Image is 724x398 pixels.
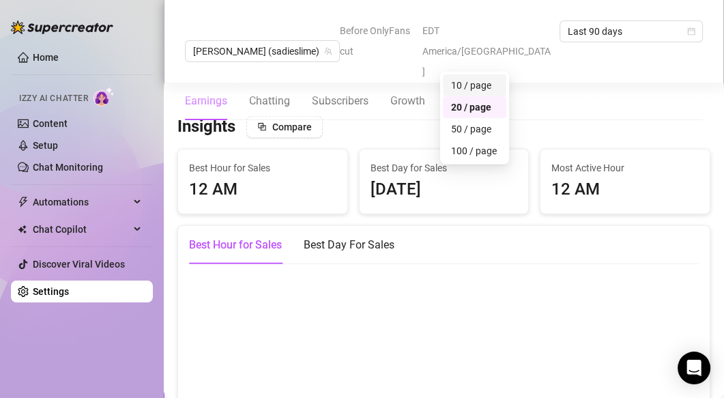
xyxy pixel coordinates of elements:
[189,177,336,203] div: 12 AM
[185,93,227,109] div: Earnings
[304,237,394,253] div: Best Day For Sales
[312,93,368,109] div: Subscribers
[371,160,518,175] span: Best Day for Sales
[19,92,88,105] span: Izzy AI Chatter
[443,74,506,96] div: 10 / page
[390,93,425,109] div: Growth
[371,177,518,203] div: [DATE]
[451,78,498,93] div: 10 / page
[340,20,414,61] span: Before OnlyFans cut
[568,21,695,42] span: Last 90 days
[189,160,336,175] span: Best Hour for Sales
[678,352,710,384] div: Open Intercom Messenger
[443,118,506,140] div: 50 / page
[18,197,29,208] span: thunderbolt
[33,191,130,213] span: Automations
[451,122,498,137] div: 50 / page
[272,122,312,132] span: Compare
[33,52,59,63] a: Home
[249,93,290,109] div: Chatting
[18,225,27,234] img: Chat Copilot
[33,118,68,129] a: Content
[551,160,699,175] span: Most Active Hour
[193,41,332,61] span: Sadie (sadieslime)
[324,47,332,55] span: team
[551,177,699,203] div: 12 AM
[451,100,498,115] div: 20 / page
[422,20,551,82] span: EDT America/[GEOGRAPHIC_DATA]
[33,218,130,240] span: Chat Copilot
[443,140,506,162] div: 100 / page
[33,286,69,297] a: Settings
[33,259,125,270] a: Discover Viral Videos
[451,143,498,158] div: 100 / page
[177,116,235,138] h3: Insights
[33,140,58,151] a: Setup
[33,162,103,173] a: Chat Monitoring
[246,116,323,138] button: Compare
[687,27,695,35] span: calendar
[93,87,115,106] img: AI Chatter
[189,237,282,253] div: Best Hour for Sales
[257,122,267,132] span: block
[443,96,506,118] div: 20 / page
[11,20,113,34] img: logo-BBDzfeDw.svg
